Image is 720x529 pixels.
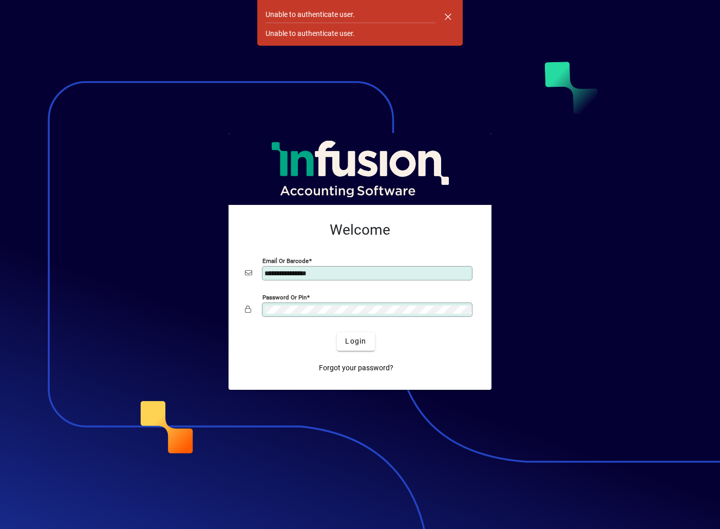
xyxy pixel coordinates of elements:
span: Forgot your password? [319,363,393,373]
span: Login [345,336,366,347]
div: Unable to authenticate user. [266,9,355,20]
mat-label: Password or Pin [262,293,307,300]
div: Unable to authenticate user. [266,28,355,39]
h2: Welcome [245,221,475,239]
a: Forgot your password? [315,359,397,377]
mat-label: Email or Barcode [262,257,309,264]
button: Login [337,332,374,351]
button: Dismiss [435,4,460,29]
